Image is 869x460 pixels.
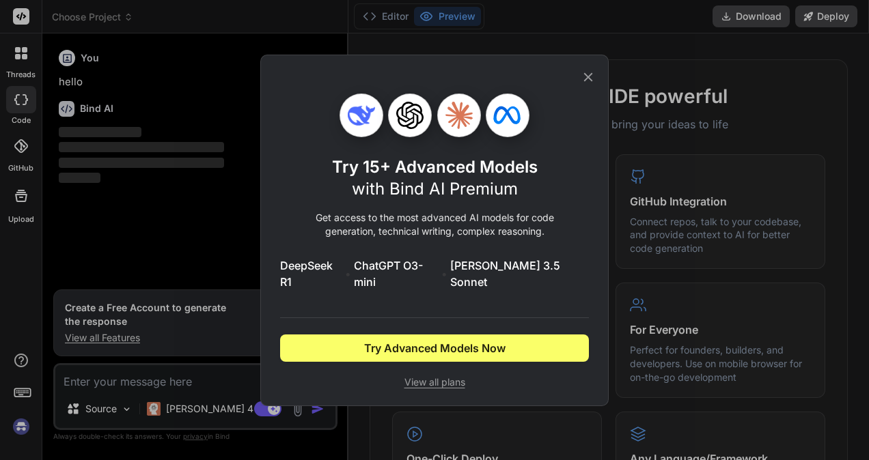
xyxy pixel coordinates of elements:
button: Try Advanced Models Now [280,334,589,362]
span: • [345,265,351,282]
span: DeepSeek R1 [280,257,342,290]
span: with Bind AI Premium [352,179,518,199]
img: Deepseek [348,102,375,129]
span: Try Advanced Models Now [364,340,506,356]
span: ChatGPT O3-mini [354,257,439,290]
p: Get access to the most advanced AI models for code generation, technical writing, complex reasoning. [280,211,589,238]
span: View all plans [280,375,589,389]
h1: Try 15+ Advanced Models [332,156,538,200]
span: [PERSON_NAME] 3.5 Sonnet [450,257,589,290]
span: • [441,265,447,282]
